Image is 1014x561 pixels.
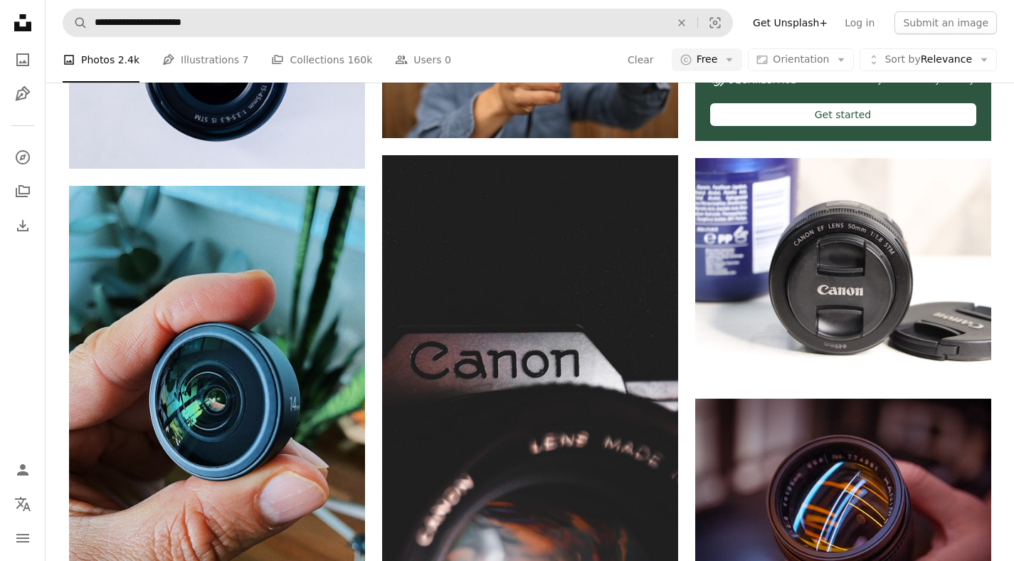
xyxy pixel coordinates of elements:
a: Home — Unsplash [9,9,37,40]
button: Submit an image [894,11,997,34]
button: Clear [666,9,697,36]
button: Visual search [698,9,732,36]
a: Download History [9,211,37,240]
a: Illustrations 7 [162,37,248,83]
a: Log in [836,11,883,34]
a: Users 0 [395,37,451,83]
span: Free [697,53,718,67]
a: Collections 160k [271,37,372,83]
span: Orientation [773,53,829,65]
a: Photos [9,46,37,74]
a: a camera lens on a table [695,263,991,276]
button: Menu [9,524,37,552]
a: Get Unsplash+ [744,11,836,34]
span: 160k [347,52,372,68]
button: Search Unsplash [63,9,88,36]
img: a camera lens on a table [695,158,991,382]
button: Sort byRelevance [860,48,997,71]
span: 7 [243,52,249,68]
span: Sort by [884,53,920,65]
button: Clear [627,48,655,71]
span: Relevance [884,53,972,67]
a: Log in / Sign up [9,456,37,484]
a: Illustrations [9,80,37,108]
button: Free [672,48,743,71]
a: Explore [9,143,37,172]
a: Collections [9,177,37,206]
div: Get started [710,103,976,126]
a: camera lens [69,377,365,389]
button: Language [9,490,37,518]
a: a close up of a camera lens with the word canon on it [382,469,678,482]
span: 0 [445,52,451,68]
a: person holding black camera lens [695,491,991,503]
button: Orientation [748,48,854,71]
form: Find visuals sitewide [63,9,733,37]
